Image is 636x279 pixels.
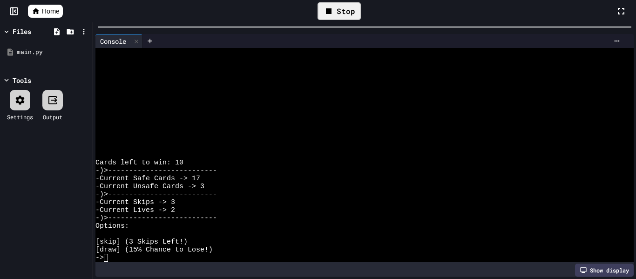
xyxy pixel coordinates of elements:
[95,246,213,254] span: [draw] (15% Chance to Lose!)
[95,175,200,183] span: -Current Safe Cards -> 17
[95,191,217,198] span: -)>--------------------------
[95,222,129,230] span: Options:
[43,113,62,121] div: Output
[318,2,361,20] div: Stop
[7,113,33,121] div: Settings
[95,238,188,246] span: [skip] (3 Skips Left!)
[95,198,175,206] span: -Current Skips -> 3
[95,167,217,175] span: -)>--------------------------
[95,254,104,262] span: ->
[42,7,59,16] span: Home
[28,5,63,18] a: Home
[13,27,31,36] div: Files
[95,206,175,214] span: -Current Lives -> 2
[575,264,634,277] div: Show display
[95,183,204,191] span: -Current Unsafe Cards -> 3
[17,48,89,57] div: main.py
[95,159,183,167] span: Cards left to win: 10
[13,75,31,85] div: Tools
[95,36,131,46] div: Console
[95,214,217,222] span: -)>--------------------------
[95,34,142,48] div: Console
